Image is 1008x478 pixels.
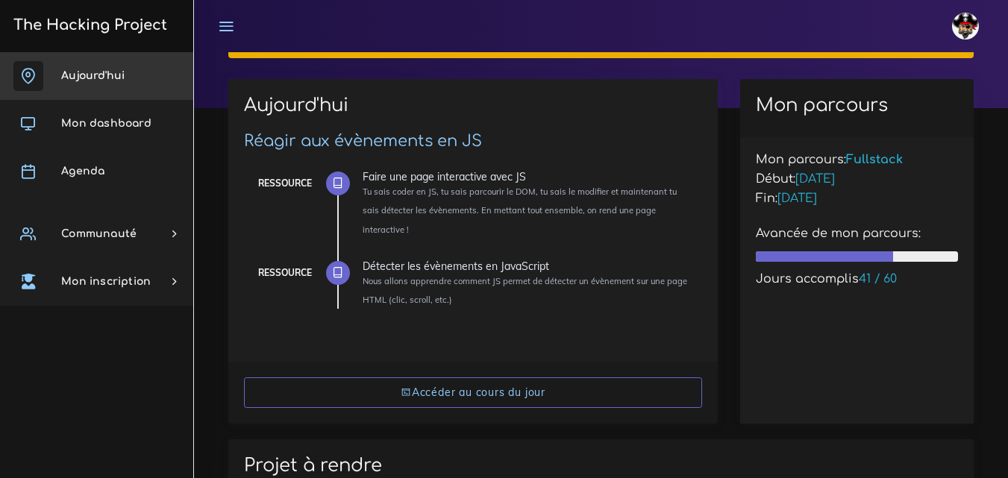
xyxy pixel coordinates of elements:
span: [DATE] [795,172,835,186]
div: Ressource [258,265,312,281]
span: Fullstack [846,153,903,166]
h2: Projet à rendre [244,455,958,477]
h5: Avancée de mon parcours: [756,227,958,241]
span: Communauté [61,228,137,239]
span: 41 / 60 [859,272,897,286]
span: Mon inscription [61,276,151,287]
h2: Aujourd'hui [244,95,702,127]
h2: Mon parcours [756,95,958,116]
div: Détecter les évènements en JavaScript [363,261,691,271]
img: avatar [952,13,979,40]
h5: Fin: [756,192,958,206]
span: [DATE] [777,192,817,205]
h3: The Hacking Project [9,17,167,34]
span: Agenda [61,166,104,177]
a: Accéder au cours du jour [244,377,702,408]
span: Mon dashboard [61,118,151,129]
small: Tu sais coder en JS, tu sais parcourir le DOM, tu sais le modifier et maintenant tu sais détecter... [363,186,677,234]
div: Ressource [258,175,312,192]
a: Réagir aux évènements en JS [244,132,482,150]
span: Aujourd'hui [61,70,125,81]
h5: Jours accomplis [756,272,958,286]
small: Nous allons apprendre comment JS permet de détecter un évènement sur une page HTML (clic, scroll,... [363,276,687,305]
h5: Mon parcours: [756,153,958,167]
div: Faire une page interactive avec JS [363,172,691,182]
h5: Début: [756,172,958,186]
